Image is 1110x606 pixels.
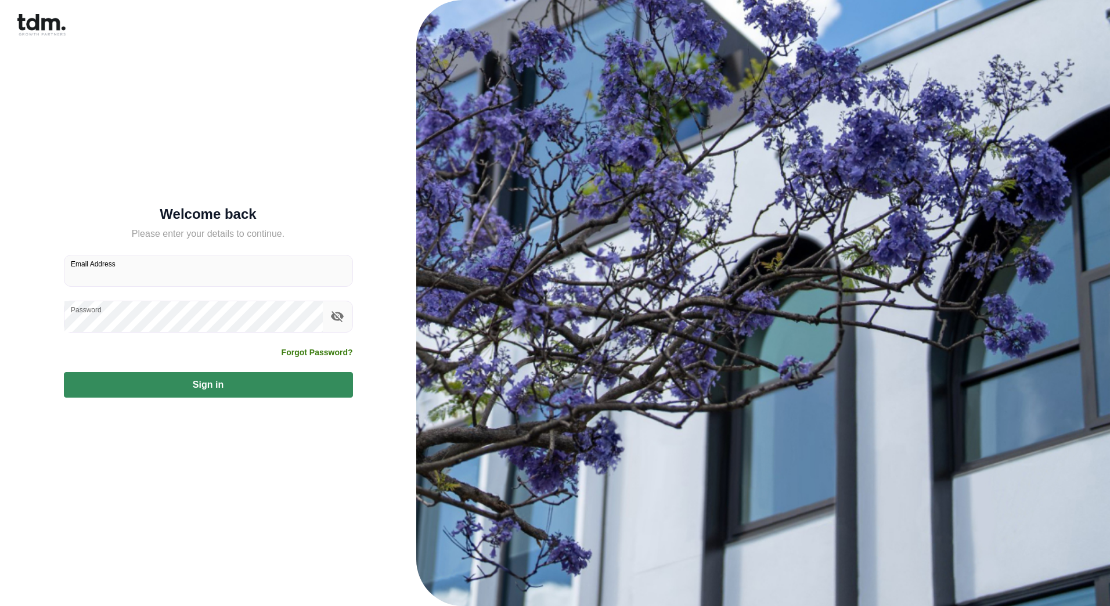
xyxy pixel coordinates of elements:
[71,305,102,315] label: Password
[64,227,353,241] h5: Please enter your details to continue.
[327,306,347,326] button: toggle password visibility
[64,372,353,398] button: Sign in
[64,208,353,220] h5: Welcome back
[282,347,353,358] a: Forgot Password?
[71,259,116,269] label: Email Address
